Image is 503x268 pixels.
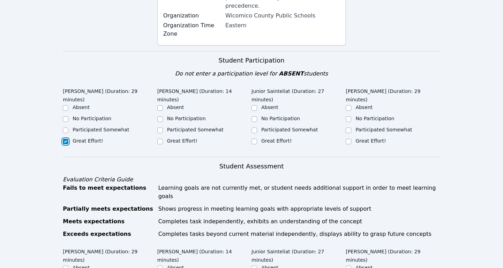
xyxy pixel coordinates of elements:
[346,245,440,264] legend: [PERSON_NAME] (Duration: 29 minutes)
[261,104,278,110] label: Absent
[63,184,154,201] div: Fails to meet expectations
[225,12,340,20] div: Wicomico County Public Schools
[355,138,386,144] label: Great Effort!
[355,104,373,110] label: Absent
[279,70,303,77] span: ABSENT
[167,138,197,144] label: Great Effort!
[63,217,154,226] div: Meets expectations
[251,85,346,104] legend: Junior Sainteliat (Duration: 27 minutes)
[163,12,221,20] label: Organization
[163,21,221,38] label: Organization Time Zone
[251,245,346,264] legend: Junior Sainteliat (Duration: 27 minutes)
[167,127,224,132] label: Participated Somewhat
[167,116,206,121] label: No Participation
[157,85,251,104] legend: [PERSON_NAME] (Duration: 14 minutes)
[63,56,440,65] h3: Student Participation
[157,245,251,264] legend: [PERSON_NAME] (Duration: 14 minutes)
[63,245,157,264] legend: [PERSON_NAME] (Duration: 29 minutes)
[63,205,154,213] div: Partially meets expectations
[63,161,440,171] h3: Student Assessment
[346,85,440,104] legend: [PERSON_NAME] (Duration: 29 minutes)
[63,85,157,104] legend: [PERSON_NAME] (Duration: 29 minutes)
[63,175,440,184] div: Evaluation Criteria Guide
[261,116,300,121] label: No Participation
[63,230,154,238] div: Exceeds expectations
[355,127,412,132] label: Participated Somewhat
[261,127,318,132] label: Participated Somewhat
[73,116,111,121] label: No Participation
[355,116,394,121] label: No Participation
[73,104,90,110] label: Absent
[158,230,440,238] div: Completes tasks beyond current material independently, displays ability to grasp future concepts
[158,205,440,213] div: Shows progress in meeting learning goals with appropriate levels of support
[158,217,440,226] div: Completes task independently, exhibits an understanding of the concept
[261,138,292,144] label: Great Effort!
[63,70,440,78] div: Do not enter a participation level for students
[225,21,340,30] div: Eastern
[73,138,103,144] label: Great Effort!
[167,104,184,110] label: Absent
[73,127,129,132] label: Participated Somewhat
[158,184,440,201] div: Learning goals are not currently met, or student needs additional support in order to meet learni...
